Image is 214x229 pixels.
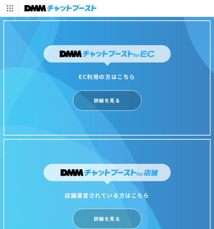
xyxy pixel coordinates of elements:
[44,190,171,200] div: 店舗運営されている方はこちら
[44,45,171,66] img: DMMチャットブーストforEC
[73,209,142,229] a: 詳細を見る
[44,164,171,185] img: DMMチャットブーストfor店舗
[24,3,97,13] img: チャットブースト
[73,90,142,111] a: 詳細を見る
[44,72,171,82] div: EC利用の方はこちら
[1,1,18,16] img: サービス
